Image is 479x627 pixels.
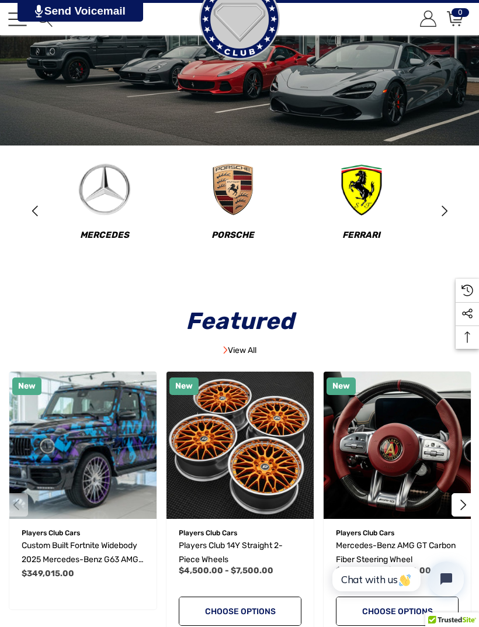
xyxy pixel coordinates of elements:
span: Ferrari [342,230,380,241]
span: 0 [452,8,469,17]
a: Custom Built Fortnite Widebody 2025 Mercedes-Benz G63 AMG by Players Club Cars | REF G63A09012025... [22,539,144,567]
a: Toggle menu [8,10,27,29]
a: View All [223,345,256,355]
span: $349,015.00 [22,569,74,578]
button: Go to slide 5 of 5 [5,493,28,517]
p: Players Club Cars [179,525,301,541]
button: Next [430,196,459,226]
a: Choose Options [179,597,301,626]
span: New [332,381,350,391]
span: Porsche [211,230,254,241]
span: Mercedes-Benz AMG GT Carbon Fiber Steering Wheel [336,541,456,564]
span: New [18,381,36,391]
svg: Review Your Cart [447,11,463,27]
span: New [175,381,193,391]
span: Featured [178,307,302,335]
img: Image Device [78,163,131,216]
img: For Sale: Custom Built Fortnite Widebody 2025 Mercedes-Benz G63 AMG by Players Club Cars | REF G6... [9,372,157,519]
button: Go to slide 2 of 5 [452,493,475,517]
span: Toggle menu [8,18,27,19]
img: Atlanta United Mercedes-Benz AMG GT Carbon Fiber Steering Wheel [324,372,471,519]
span: Mercedes [80,230,129,241]
span: $4,500.00 - $7,500.00 [179,566,273,576]
iframe: Tidio Chat [320,552,474,607]
a: Image Device Ferrari [297,163,426,255]
a: Players Club 14Y Straight 2-Piece Wheels,Price range from $4,500.00 to $7,500.00 [179,539,301,567]
a: Image Device Mercedes [40,163,169,255]
a: Image Device Porsche [169,163,297,255]
a: Custom Built Fortnite Widebody 2025 Mercedes-Benz G63 AMG by Players Club Cars | REF G63A09012025... [9,372,157,519]
button: Previous [20,196,50,226]
svg: Top [456,331,479,343]
p: Players Club Cars [22,525,144,541]
img: Image Device [335,163,388,216]
span: Players Club 14Y Straight 2-Piece Wheels [179,541,283,564]
span: Custom Built Fortnite Widebody 2025 Mercedes-Benz G63 AMG by Players Club Cars | REF G63A0901202501 [22,541,138,593]
img: Players Club 14Y Straight 2-Piece Wheels [166,372,314,519]
img: Image Banner [223,346,228,354]
a: Mercedes-Benz AMG GT Carbon Fiber Steering Wheel,Price range from $2,500.00 to $3,500.00 [324,372,471,519]
a: Mercedes-Benz AMG GT Carbon Fiber Steering Wheel,Price range from $2,500.00 to $3,500.00 [336,539,459,567]
svg: Social Media [461,308,473,320]
a: Players Club 14Y Straight 2-Piece Wheels,Price range from $4,500.00 to $7,500.00 [166,372,314,519]
a: Choose Options [336,597,459,626]
svg: Recently Viewed [461,285,473,296]
p: Players Club Cars [336,525,459,541]
img: PjwhLS0gR2VuZXJhdG9yOiBHcmF2aXQuaW8gLS0+PHN2ZyB4bWxucz0iaHR0cDovL3d3dy53My5vcmcvMjAwMC9zdmciIHhtb... [35,5,43,18]
img: Image Device [207,163,259,216]
svg: Account [420,11,436,27]
a: Sign in [418,11,436,27]
a: Cart with 0 items [445,11,463,27]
